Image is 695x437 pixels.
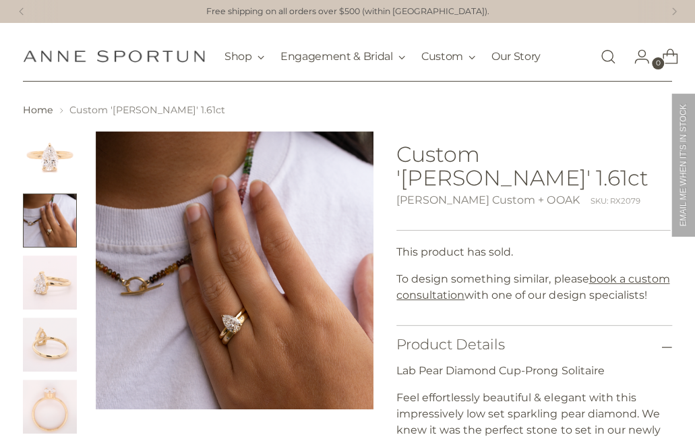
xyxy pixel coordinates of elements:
[396,337,505,352] h3: Product Details
[595,43,622,70] a: Open search modal
[69,104,225,116] span: Custom '[PERSON_NAME]' 1.61ct
[206,5,489,18] p: Free shipping on all orders over $500 (within [GEOGRAPHIC_DATA]).
[651,43,678,70] a: Open cart modal
[396,244,672,260] p: This product has sold.
[96,132,373,409] img: Custom 'Alex' 1.61ct
[23,318,77,372] button: Change image to image 4
[421,42,475,71] button: Custom
[396,363,672,379] p: Lab Pear Diamond Cup-Prong Solitaire
[670,92,695,238] div: EMAIL ME WHEN IT'S IN STOCK
[23,256,77,310] button: Change image to image 3
[23,104,53,116] a: Home
[590,196,640,207] div: SKU: RX2079
[23,50,205,63] a: Anne Sportun Fine Jewellery
[224,42,264,71] button: Shop
[396,194,579,206] a: [PERSON_NAME] Custom + OOAK
[396,326,672,363] button: Product Details
[491,42,541,71] a: Our Story
[396,271,672,303] p: To design something similar, please with one of our design specialists!
[23,132,77,185] button: Change image to image 1
[652,57,664,69] span: 0
[23,103,672,117] nav: breadcrumbs
[280,42,405,71] button: Engagement & Bridal
[23,194,77,247] button: Change image to image 2
[623,43,650,70] a: Go to the account page
[396,142,672,190] h1: Custom '[PERSON_NAME]' 1.61ct
[23,380,77,434] button: Change image to image 5
[396,272,669,301] a: book a custom consultation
